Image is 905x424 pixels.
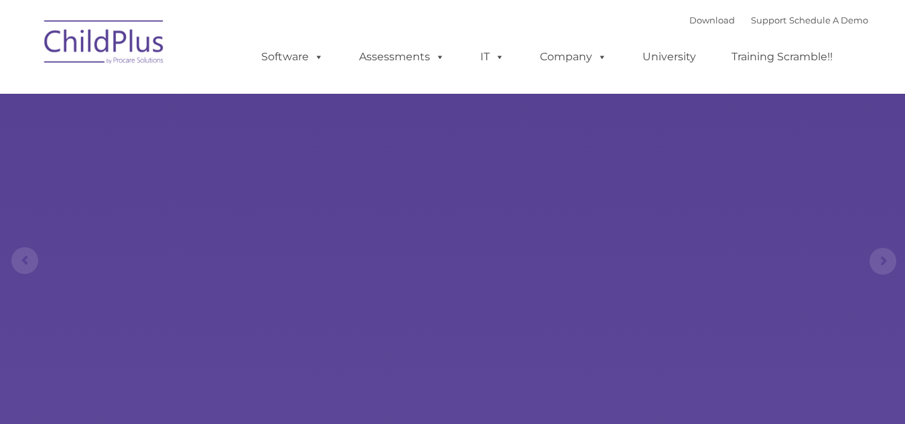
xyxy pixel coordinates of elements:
[718,44,846,70] a: Training Scramble!!
[751,15,786,25] a: Support
[689,15,868,25] font: |
[689,15,735,25] a: Download
[248,44,337,70] a: Software
[527,44,620,70] a: Company
[346,44,458,70] a: Assessments
[789,15,868,25] a: Schedule A Demo
[629,44,709,70] a: University
[467,44,518,70] a: IT
[38,11,171,78] img: ChildPlus by Procare Solutions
